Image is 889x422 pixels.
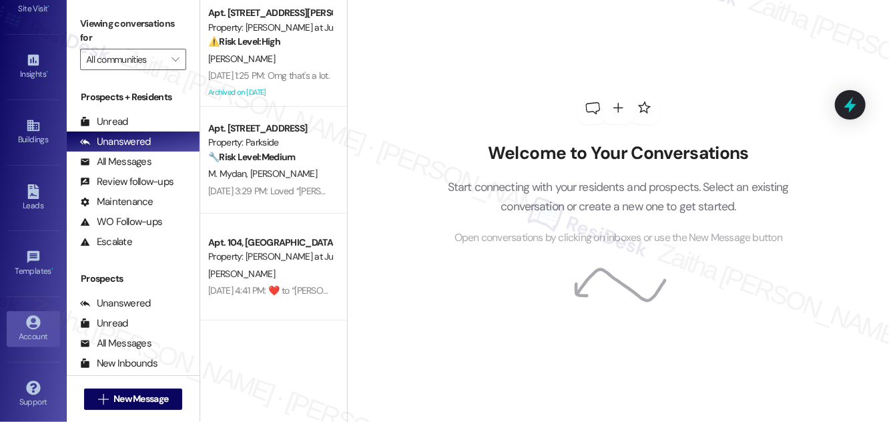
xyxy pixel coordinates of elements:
[51,264,53,274] span: •
[172,54,179,65] i: 
[7,311,60,347] a: Account
[113,392,168,406] span: New Message
[80,155,152,169] div: All Messages
[98,394,108,405] i: 
[208,284,776,296] div: [DATE] 4:41 PM: ​❤️​ to “ [PERSON_NAME] ([PERSON_NAME] at June Road): You're welcome, [PERSON_NAM...
[455,230,782,246] span: Open conversations by clicking on inboxes or use the New Message button
[7,180,60,216] a: Leads
[208,185,868,197] div: [DATE] 3:29 PM: Loved “[PERSON_NAME] (Parkside): Happy to help! I just got a response from the te...
[80,175,174,189] div: Review follow-ups
[250,168,317,180] span: [PERSON_NAME]
[207,84,333,101] div: Archived on [DATE]
[80,135,151,149] div: Unanswered
[208,250,332,264] div: Property: [PERSON_NAME] at June Road
[428,143,810,164] h2: Welcome to Your Conversations
[208,6,332,20] div: Apt. [STREET_ADDRESS][PERSON_NAME]
[67,90,200,104] div: Prospects + Residents
[48,2,50,11] span: •
[7,49,60,85] a: Insights •
[208,69,330,81] div: [DATE] 1:25 PM: Omg that's a lot.
[80,195,154,209] div: Maintenance
[80,296,151,310] div: Unanswered
[80,357,158,371] div: New Inbounds
[80,13,186,49] label: Viewing conversations for
[7,114,60,150] a: Buildings
[208,136,332,150] div: Property: Parkside
[80,115,128,129] div: Unread
[46,67,48,77] span: •
[80,316,128,331] div: Unread
[208,122,332,136] div: Apt. [STREET_ADDRESS]
[67,272,200,286] div: Prospects
[208,168,250,180] span: M. Mydan
[7,246,60,282] a: Templates •
[428,178,810,216] p: Start connecting with your residents and prospects. Select an existing conversation or create a n...
[208,268,275,280] span: [PERSON_NAME]
[80,337,152,351] div: All Messages
[80,215,162,229] div: WO Follow-ups
[208,21,332,35] div: Property: [PERSON_NAME] at June Road
[208,53,275,65] span: [PERSON_NAME]
[80,235,132,249] div: Escalate
[84,389,183,410] button: New Message
[208,35,280,47] strong: ⚠️ Risk Level: High
[86,49,165,70] input: All communities
[7,377,60,413] a: Support
[208,151,295,163] strong: 🔧 Risk Level: Medium
[208,236,332,250] div: Apt. 104, [GEOGRAPHIC_DATA][PERSON_NAME] at June Road 2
